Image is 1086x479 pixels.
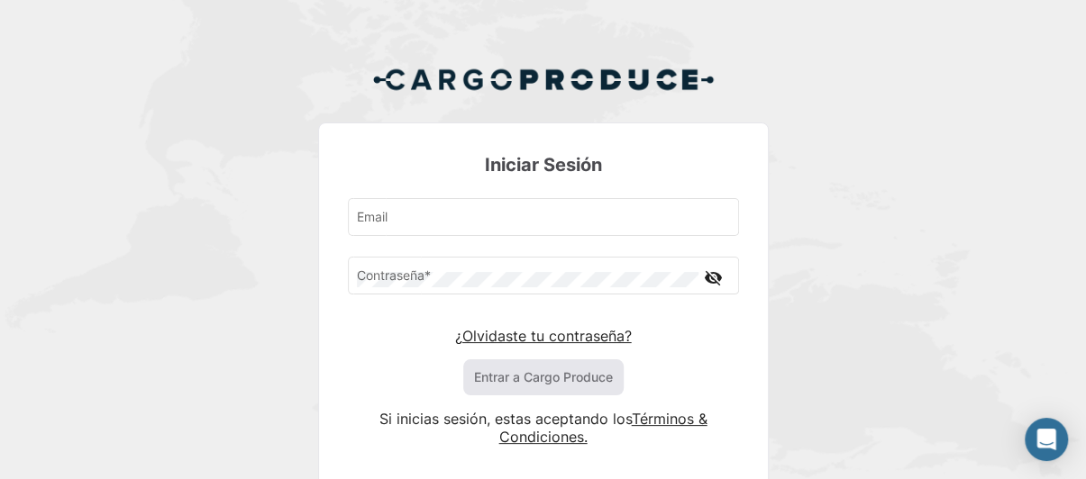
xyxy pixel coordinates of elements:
h3: Iniciar Sesión [348,152,739,177]
a: ¿Olvidaste tu contraseña? [455,327,632,345]
span: Si inicias sesión, estas aceptando los [379,410,632,428]
img: Cargo Produce Logo [372,58,715,101]
div: Abrir Intercom Messenger [1025,418,1068,461]
a: Términos & Condiciones. [499,410,707,446]
mat-icon: visibility_off [703,267,725,289]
